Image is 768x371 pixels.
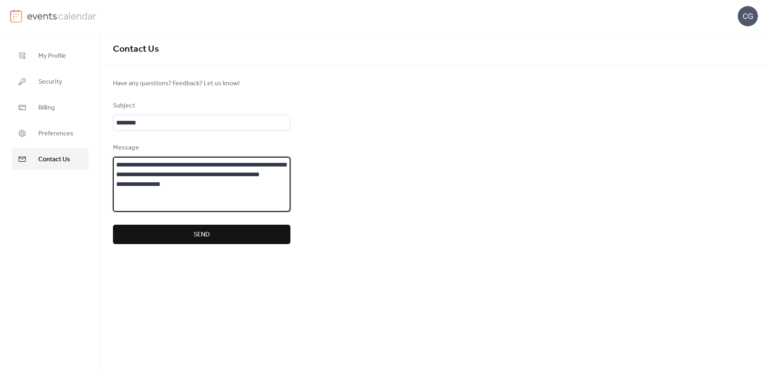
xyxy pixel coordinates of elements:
[113,143,289,153] div: Message
[38,155,70,164] span: Contact Us
[113,225,290,244] button: Send
[113,40,159,58] span: Contact Us
[12,71,88,93] a: Security
[12,45,88,67] a: My Profile
[38,51,66,61] span: My Profile
[113,101,289,111] div: Subject
[113,79,290,89] span: Have any questions? Feedback? Let us know!
[38,129,73,139] span: Preferences
[38,103,55,113] span: Billing
[12,148,88,170] a: Contact Us
[38,77,62,87] span: Security
[12,122,88,144] a: Preferences
[10,10,22,23] img: logo
[738,6,758,26] div: CG
[194,230,210,240] span: Send
[27,10,97,22] img: logo-type
[12,97,88,118] a: Billing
